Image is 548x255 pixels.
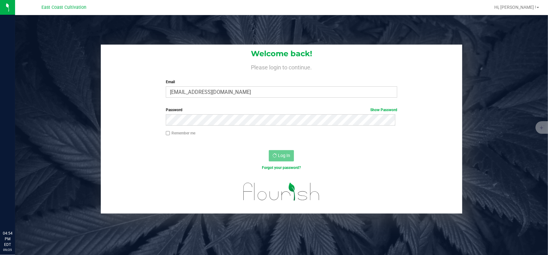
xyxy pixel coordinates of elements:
label: Email [166,79,398,85]
span: Log In [278,153,290,158]
button: Log In [269,150,294,161]
img: flourish_logo.svg [236,177,327,206]
span: Hi, [PERSON_NAME] ! [494,5,536,10]
a: Forgot your password? [262,165,301,170]
p: 04:54 PM EDT [3,231,12,247]
h1: Welcome back! [101,50,462,58]
a: Show Password [370,108,397,112]
label: Remember me [166,130,195,136]
p: 09/25 [3,247,12,252]
span: East Coast Cultivation [42,5,87,10]
h4: Please login to continue. [101,63,462,70]
input: Remember me [166,131,170,135]
span: Password [166,108,182,112]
